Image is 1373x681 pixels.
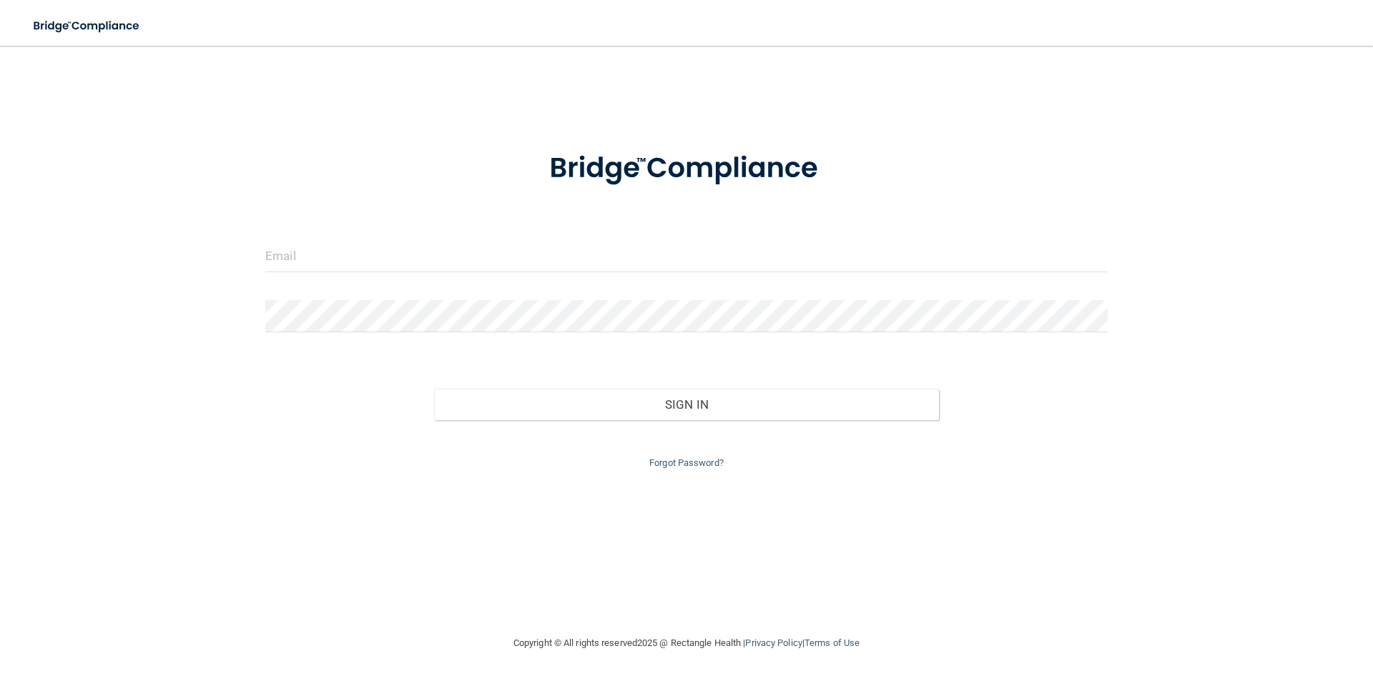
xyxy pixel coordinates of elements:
[520,131,853,206] img: bridge_compliance_login_screen.278c3ca4.svg
[21,11,153,41] img: bridge_compliance_login_screen.278c3ca4.svg
[425,620,948,666] div: Copyright © All rights reserved 2025 @ Rectangle Health | |
[265,240,1108,272] input: Email
[804,637,860,648] a: Terms of Use
[434,389,940,420] button: Sign In
[649,457,724,468] a: Forgot Password?
[745,637,802,648] a: Privacy Policy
